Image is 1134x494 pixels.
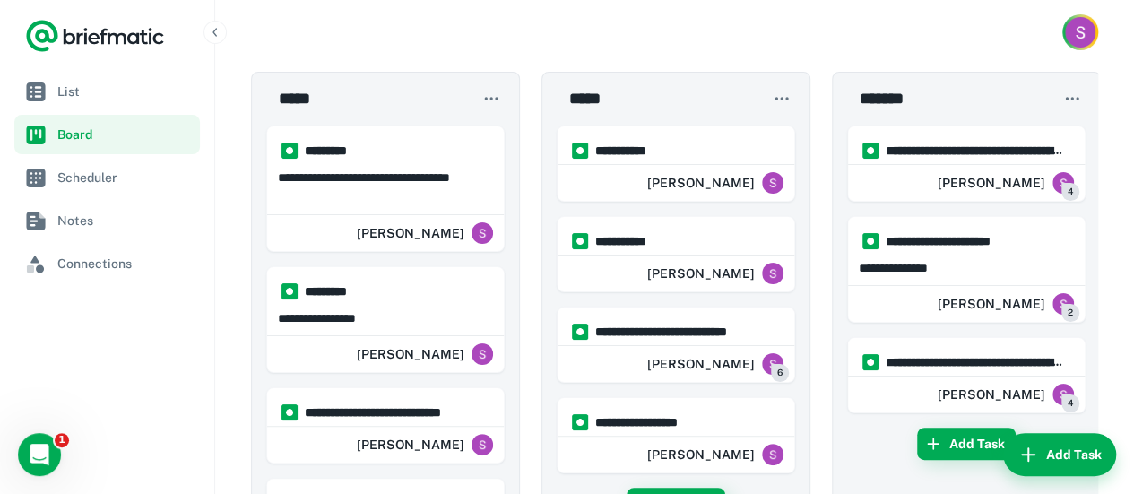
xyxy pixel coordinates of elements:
[57,168,193,187] span: Scheduler
[14,115,200,154] a: Board
[647,354,755,374] h6: [PERSON_NAME]
[647,445,755,464] h6: [PERSON_NAME]
[281,283,298,299] img: https://app.briefmatic.com/assets/integrations/manual.png
[862,354,879,370] img: https://app.briefmatic.com/assets/integrations/manual.png
[572,143,588,159] img: https://app.briefmatic.com/assets/integrations/manual.png
[357,344,464,364] h6: [PERSON_NAME]
[1003,433,1116,476] button: Add Task
[647,437,783,472] div: Shaun Goh
[57,82,193,101] span: List
[57,254,193,273] span: Connections
[57,211,193,230] span: Notes
[771,364,789,382] span: 6
[1052,172,1074,194] img: ACg8ocJZzNc1pwwO4iVQk6Wd5JlCwRfWSke4-OJGKkdzsGfsRx8ofQ=s96-c
[557,126,795,202] div: https://app.briefmatic.com/assets/integrations/manual.png**** **** *Shaun Goh
[647,346,783,382] div: Shaun Goh
[938,377,1074,412] div: Shaun Goh
[55,433,69,447] span: 1
[1061,394,1079,412] span: 4
[862,143,879,159] img: https://app.briefmatic.com/assets/integrations/manual.png
[762,444,783,465] img: ACg8ocJZzNc1pwwO4iVQk6Wd5JlCwRfWSke4-OJGKkdzsGfsRx8ofQ=s96-c
[917,428,1016,460] button: Add Task
[1052,293,1074,315] img: ACg8ocJZzNc1pwwO4iVQk6Wd5JlCwRfWSke4-OJGKkdzsGfsRx8ofQ=s96-c
[647,264,755,283] h6: [PERSON_NAME]
[647,165,783,201] div: Shaun Goh
[572,414,588,430] img: https://app.briefmatic.com/assets/integrations/manual.png
[25,18,165,54] a: Logo
[938,385,1045,404] h6: [PERSON_NAME]
[357,223,464,243] h6: [PERSON_NAME]
[1061,183,1079,201] span: 4
[938,165,1074,201] div: Shaun Goh
[572,233,588,249] img: https://app.briefmatic.com/assets/integrations/manual.png
[1062,14,1098,50] button: Account button
[18,433,61,476] iframe: Intercom live chat
[762,172,783,194] img: ACg8ocJZzNc1pwwO4iVQk6Wd5JlCwRfWSke4-OJGKkdzsGfsRx8ofQ=s96-c
[357,215,493,251] div: Shaun Goh
[472,222,493,244] img: ACg8ocJZzNc1pwwO4iVQk6Wd5JlCwRfWSke4-OJGKkdzsGfsRx8ofQ=s96-c
[281,143,298,159] img: https://app.briefmatic.com/assets/integrations/manual.png
[14,201,200,240] a: Notes
[14,72,200,111] a: List
[938,173,1045,193] h6: [PERSON_NAME]
[357,336,493,372] div: Shaun Goh
[1052,384,1074,405] img: ACg8ocJZzNc1pwwO4iVQk6Wd5JlCwRfWSke4-OJGKkdzsGfsRx8ofQ=s96-c
[472,434,493,455] img: ACg8ocJZzNc1pwwO4iVQk6Wd5JlCwRfWSke4-OJGKkdzsGfsRx8ofQ=s96-c
[647,256,783,291] div: Shaun Goh
[57,125,193,144] span: Board
[762,353,783,375] img: ACg8ocJZzNc1pwwO4iVQk6Wd5JlCwRfWSke4-OJGKkdzsGfsRx8ofQ=s96-c
[281,404,298,420] img: https://app.briefmatic.com/assets/integrations/manual.png
[14,244,200,283] a: Connections
[1061,304,1079,322] span: 2
[647,173,755,193] h6: [PERSON_NAME]
[762,263,783,284] img: ACg8ocJZzNc1pwwO4iVQk6Wd5JlCwRfWSke4-OJGKkdzsGfsRx8ofQ=s96-c
[14,158,200,197] a: Scheduler
[357,435,464,455] h6: [PERSON_NAME]
[862,233,879,249] img: https://app.briefmatic.com/assets/integrations/manual.png
[557,397,795,473] div: https://app.briefmatic.com/assets/integrations/manual.png**** **** **** ***Shaun Goh
[938,286,1074,322] div: Shaun Goh
[357,427,493,463] div: Shaun Goh
[557,216,795,292] div: https://app.briefmatic.com/assets/integrations/manual.png**** **** *Shaun Goh
[938,294,1045,314] h6: [PERSON_NAME]
[1065,17,1095,48] img: Shaun Goh
[572,324,588,340] img: https://app.briefmatic.com/assets/integrations/manual.png
[472,343,493,365] img: ACg8ocJZzNc1pwwO4iVQk6Wd5JlCwRfWSke4-OJGKkdzsGfsRx8ofQ=s96-c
